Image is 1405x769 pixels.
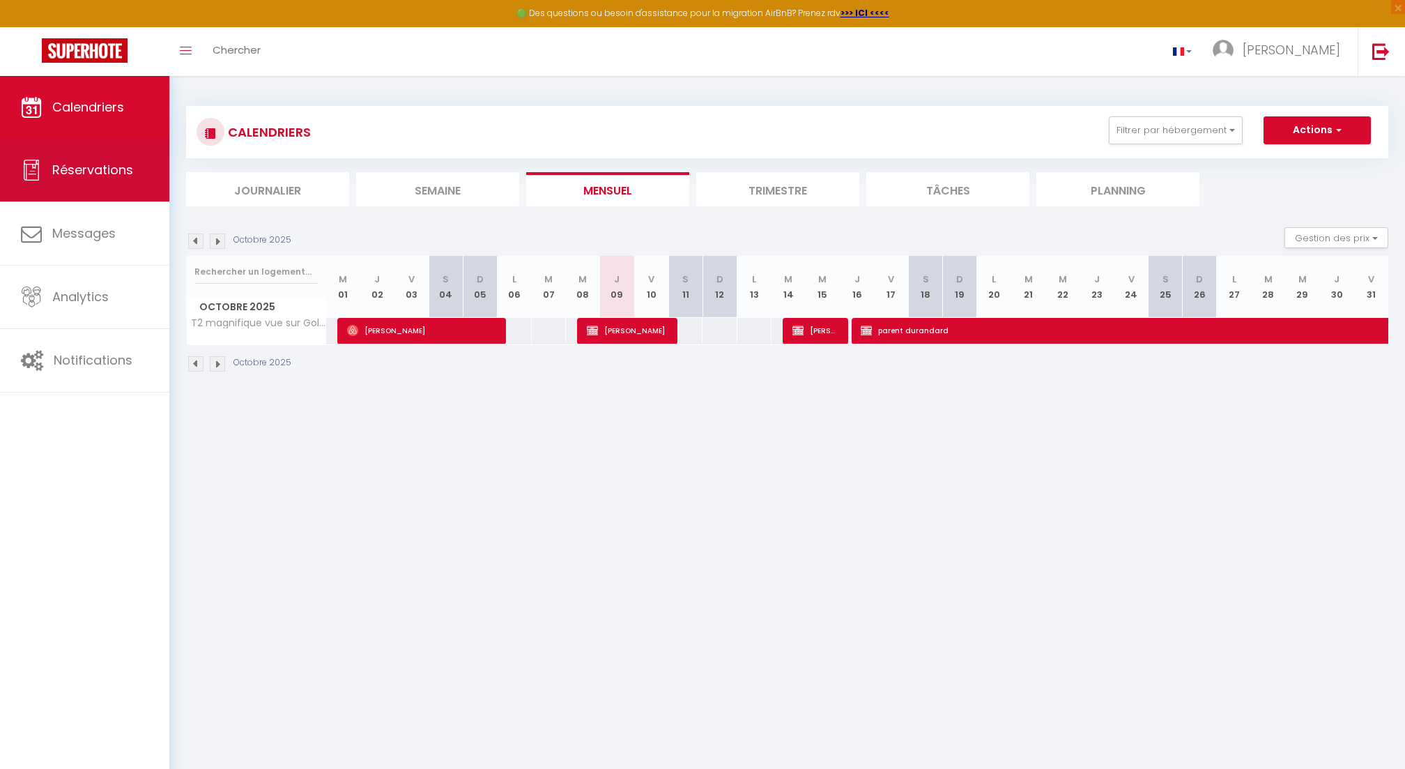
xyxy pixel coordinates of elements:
th: 07 [532,256,566,318]
abbr: D [477,273,484,286]
input: Rechercher un logement... [194,259,318,284]
th: 21 [1011,256,1045,318]
abbr: M [784,273,792,286]
th: 03 [394,256,429,318]
span: Chercher [213,43,261,57]
abbr: V [648,273,654,286]
th: 05 [463,256,497,318]
th: 20 [977,256,1011,318]
th: 11 [668,256,702,318]
li: Tâches [866,172,1029,206]
th: 31 [1354,256,1388,318]
abbr: J [854,273,860,286]
abbr: L [992,273,996,286]
abbr: L [512,273,516,286]
th: 16 [840,256,874,318]
li: Semaine [356,172,519,206]
th: 24 [1114,256,1148,318]
th: 23 [1080,256,1114,318]
span: Messages [52,224,116,242]
th: 13 [737,256,771,318]
span: Calendriers [52,98,124,116]
th: 08 [566,256,600,318]
span: Octobre 2025 [187,297,325,317]
th: 19 [943,256,977,318]
th: 09 [600,256,634,318]
th: 04 [429,256,463,318]
th: 27 [1217,256,1251,318]
abbr: V [1368,273,1374,286]
span: [PERSON_NAME] [587,317,666,344]
li: Planning [1036,172,1199,206]
h3: CALENDRIERS [224,116,311,148]
th: 01 [326,256,360,318]
abbr: L [1232,273,1236,286]
span: Notifications [54,351,132,369]
img: Super Booking [42,38,128,63]
abbr: L [752,273,756,286]
abbr: J [374,273,380,286]
abbr: D [1196,273,1203,286]
th: 10 [634,256,668,318]
th: 15 [806,256,840,318]
th: 06 [497,256,531,318]
p: Octobre 2025 [233,356,291,370]
abbr: J [614,273,620,286]
th: 18 [908,256,942,318]
abbr: M [339,273,347,286]
span: [PERSON_NAME] [792,317,838,344]
abbr: D [716,273,723,286]
span: [PERSON_NAME] [1243,41,1340,59]
abbr: S [1162,273,1169,286]
a: Chercher [202,27,271,76]
th: 22 [1045,256,1080,318]
th: 30 [1319,256,1353,318]
th: 26 [1183,256,1217,318]
abbr: M [1059,273,1067,286]
th: 28 [1251,256,1285,318]
li: Mensuel [526,172,689,206]
span: [PERSON_NAME] [347,317,495,344]
a: >>> ICI <<<< [840,7,889,19]
abbr: J [1094,273,1100,286]
li: Journalier [186,172,349,206]
th: 17 [874,256,908,318]
abbr: M [578,273,587,286]
img: logout [1372,43,1390,60]
abbr: M [1298,273,1307,286]
abbr: V [1128,273,1135,286]
li: Trimestre [696,172,859,206]
p: Octobre 2025 [233,234,291,247]
a: ... [PERSON_NAME] [1202,27,1358,76]
abbr: M [1024,273,1033,286]
th: 02 [360,256,394,318]
abbr: M [544,273,553,286]
button: Actions [1264,116,1371,144]
button: Filtrer par hébergement [1109,116,1243,144]
abbr: M [1264,273,1273,286]
abbr: D [956,273,963,286]
abbr: J [1334,273,1339,286]
abbr: M [818,273,827,286]
abbr: V [408,273,415,286]
span: parent durandard [861,317,1374,344]
span: Réservations [52,161,133,178]
th: 12 [702,256,737,318]
img: ... [1213,40,1234,61]
abbr: S [923,273,929,286]
abbr: S [443,273,449,286]
span: Analytics [52,288,109,305]
abbr: V [888,273,894,286]
th: 14 [771,256,806,318]
abbr: S [682,273,689,286]
span: T2 magnifique vue sur Golf- Climatisation- Piscine [189,318,328,328]
th: 25 [1149,256,1183,318]
th: 29 [1285,256,1319,318]
button: Gestion des prix [1284,227,1388,248]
